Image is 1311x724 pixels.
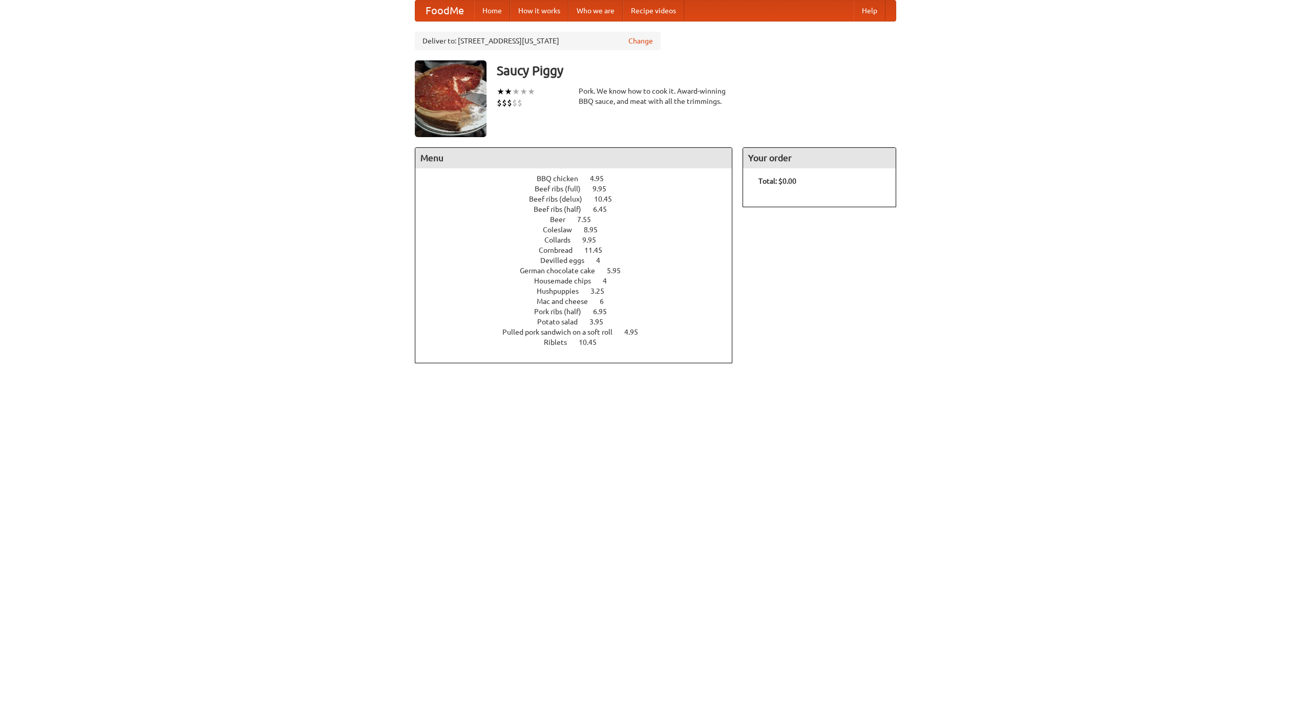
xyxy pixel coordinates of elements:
a: Housemade chips 4 [534,277,626,285]
a: Home [474,1,510,21]
a: German chocolate cake 5.95 [520,267,640,275]
span: 4.95 [624,328,648,336]
div: Deliver to: [STREET_ADDRESS][US_STATE] [415,32,661,50]
h4: Your order [743,148,896,168]
span: Mac and cheese [537,297,598,305]
a: Beef ribs (half) 6.45 [534,205,626,213]
span: 6 [600,297,614,305]
a: Riblets 10.45 [544,338,616,346]
span: BBQ chicken [537,174,588,183]
a: Collards 9.95 [544,236,615,244]
a: Pork ribs (half) 6.95 [534,308,626,316]
span: Potato salad [537,318,588,326]
a: Change [628,36,653,46]
a: Hushpuppies 3.25 [537,287,623,295]
span: Hushpuppies [537,287,589,295]
a: How it works [510,1,568,21]
span: 5.95 [607,267,631,275]
a: BBQ chicken 4.95 [537,174,623,183]
a: Help [854,1,885,21]
a: Cornbread 11.45 [539,246,621,254]
span: 10.45 [594,195,622,203]
a: Devilled eggs 4 [540,256,619,265]
li: $ [507,97,512,108]
li: $ [497,97,502,108]
span: 3.95 [589,318,614,326]
a: Potato salad 3.95 [537,318,622,326]
li: $ [502,97,507,108]
li: ★ [512,86,520,97]
span: 3.25 [590,287,615,295]
div: Pork. We know how to cook it. Award-winning BBQ sauce, and meat with all the trimmings. [579,86,732,106]
img: angular.jpg [415,60,487,137]
span: Cornbread [539,246,583,254]
span: 7.55 [577,215,601,224]
span: 8.95 [584,226,608,234]
span: 9.95 [582,236,606,244]
a: Beer 7.55 [550,215,610,224]
span: 9.95 [593,185,617,193]
span: Riblets [544,338,577,346]
span: 11.45 [584,246,612,254]
li: ★ [527,86,535,97]
li: $ [517,97,522,108]
a: FoodMe [415,1,474,21]
li: ★ [497,86,504,97]
span: Beef ribs (half) [534,205,591,213]
span: German chocolate cake [520,267,605,275]
span: Beef ribs (full) [535,185,591,193]
span: 10.45 [579,338,607,346]
a: Coleslaw 8.95 [543,226,617,234]
li: $ [512,97,517,108]
a: Recipe videos [623,1,684,21]
span: Beef ribs (delux) [529,195,593,203]
span: Collards [544,236,581,244]
span: Housemade chips [534,277,601,285]
span: Coleslaw [543,226,582,234]
li: ★ [520,86,527,97]
a: Mac and cheese 6 [537,297,623,305]
span: Beer [550,215,576,224]
a: Who we are [568,1,623,21]
a: Beef ribs (delux) 10.45 [529,195,631,203]
b: Total: $0.00 [758,177,796,185]
span: 4 [596,256,610,265]
h4: Menu [415,148,732,168]
span: Devilled eggs [540,256,595,265]
span: 4.95 [590,174,614,183]
span: 4 [603,277,617,285]
a: Beef ribs (full) 9.95 [535,185,625,193]
h3: Saucy Piggy [497,60,896,81]
a: Pulled pork sandwich on a soft roll 4.95 [502,328,657,336]
span: 6.45 [593,205,617,213]
span: Pork ribs (half) [534,308,591,316]
span: 6.95 [593,308,617,316]
li: ★ [504,86,512,97]
span: Pulled pork sandwich on a soft roll [502,328,623,336]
